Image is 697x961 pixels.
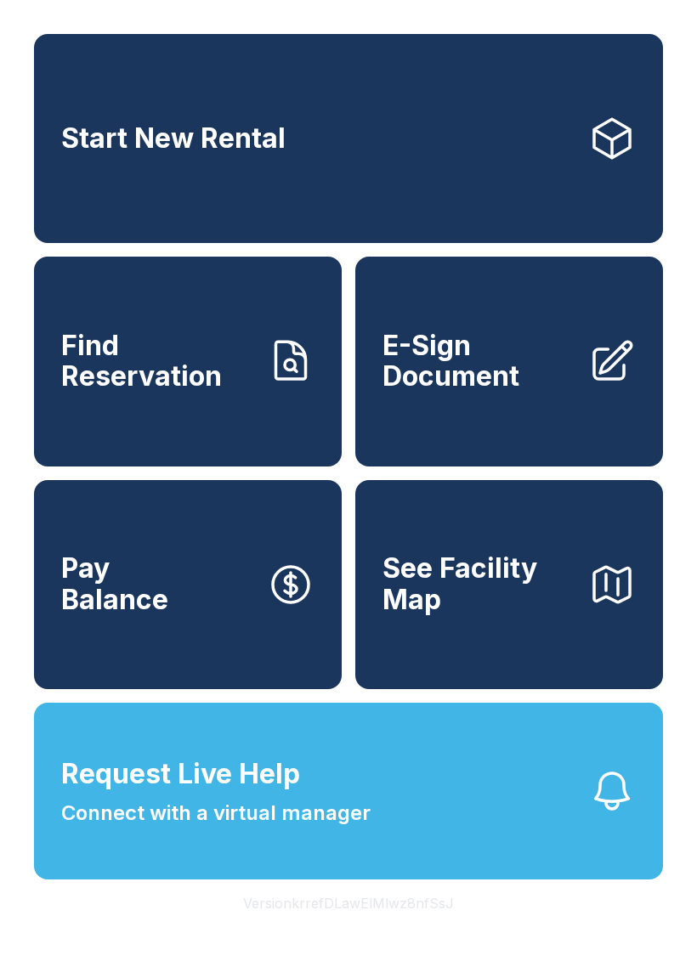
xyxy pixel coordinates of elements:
span: Connect with a virtual manager [61,798,371,828]
a: Start New Rental [34,34,663,243]
button: PayBalance [34,480,342,689]
button: See Facility Map [355,480,663,689]
a: E-Sign Document [355,257,663,466]
span: Request Live Help [61,754,300,794]
span: Start New Rental [61,123,286,155]
a: Find Reservation [34,257,342,466]
span: E-Sign Document [382,331,575,393]
span: Find Reservation [61,331,253,393]
span: Pay Balance [61,553,168,615]
button: Request Live HelpConnect with a virtual manager [34,703,663,879]
button: VersionkrrefDLawElMlwz8nfSsJ [229,879,467,927]
span: See Facility Map [382,553,575,615]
